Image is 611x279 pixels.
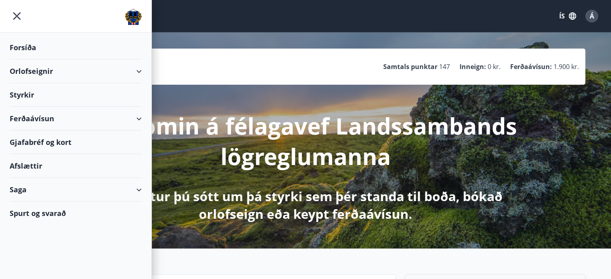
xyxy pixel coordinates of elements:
[510,62,552,71] p: Ferðaávísun :
[94,187,518,223] p: Hér getur þú sótt um þá styrki sem þér standa til boða, bókað orlofseign eða keypt ferðaávísun.
[10,83,142,107] div: Styrkir
[582,6,601,26] button: Á
[10,154,142,178] div: Afslættir
[555,9,580,23] button: ÍS
[10,9,24,23] button: menu
[488,62,501,71] span: 0 kr.
[10,36,142,59] div: Forsíða
[10,130,142,154] div: Gjafabréf og kort
[439,62,450,71] span: 147
[94,110,518,171] p: Velkomin á félagavef Landssambands lögreglumanna
[10,107,142,130] div: Ferðaávísun
[590,12,594,20] span: Á
[10,178,142,202] div: Saga
[10,59,142,83] div: Orlofseignir
[10,202,142,225] div: Spurt og svarað
[460,62,486,71] p: Inneign :
[554,62,579,71] span: 1.900 kr.
[125,9,142,25] img: union_logo
[383,62,437,71] p: Samtals punktar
